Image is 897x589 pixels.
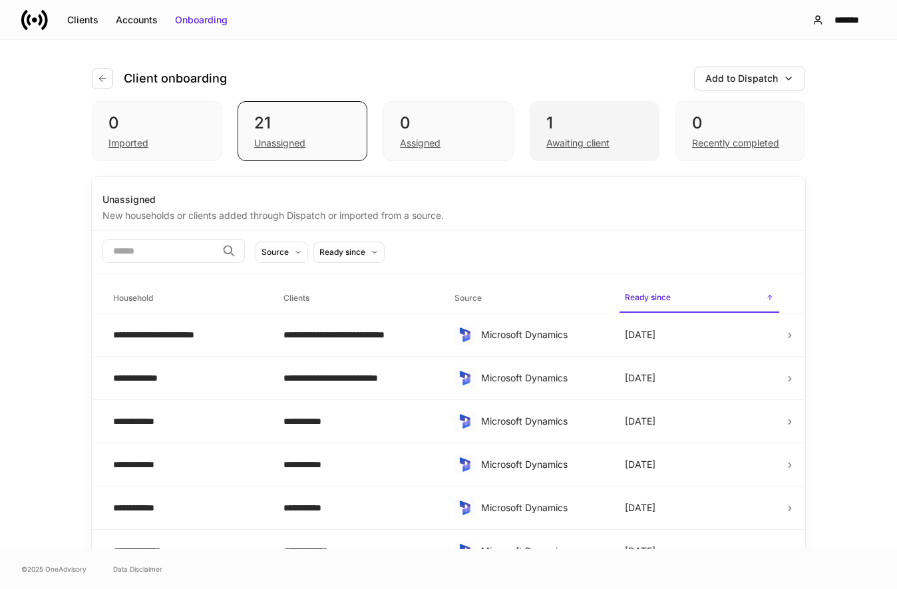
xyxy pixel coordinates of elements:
[102,193,795,206] div: Unassigned
[692,112,789,134] div: 0
[620,284,779,313] span: Ready since
[457,543,473,559] img: sIOyOZvWb5kUEAwh5D03bPzsWHrUXBSdsWHDhg8Ma8+nBQBvlija69eFAv+snJUCyn8AqO+ElBnIpgMAAAAASUVORK5CYII=
[625,501,655,514] p: [DATE]
[102,206,795,222] div: New households or clients added through Dispatch or imported from a source.
[319,246,365,258] div: Ready since
[108,112,205,134] div: 0
[383,101,513,161] div: 0Assigned
[108,136,148,150] div: Imported
[278,285,438,312] span: Clients
[546,136,610,150] div: Awaiting client
[238,101,367,161] div: 21Unassigned
[175,13,228,27] div: Onboarding
[283,292,309,304] h6: Clients
[481,415,604,428] div: Microsoft Dynamics
[166,9,236,31] button: Onboarding
[254,112,351,134] div: 21
[457,327,473,343] img: sIOyOZvWb5kUEAwh5D03bPzsWHrUXBSdsWHDhg8Ma8+nBQBvlija69eFAv+snJUCyn8AqO+ElBnIpgMAAAAASUVORK5CYII=
[692,136,779,150] div: Recently completed
[457,370,473,386] img: sIOyOZvWb5kUEAwh5D03bPzsWHrUXBSdsWHDhg8Ma8+nBQBvlija69eFAv+snJUCyn8AqO+ElBnIpgMAAAAASUVORK5CYII=
[481,544,604,558] div: Microsoft Dynamics
[400,136,441,150] div: Assigned
[457,457,473,473] img: sIOyOZvWb5kUEAwh5D03bPzsWHrUXBSdsWHDhg8Ma8+nBQBvlija69eFAv+snJUCyn8AqO+ElBnIpgMAAAAASUVORK5CYII=
[400,112,496,134] div: 0
[262,246,289,258] div: Source
[124,71,227,87] h4: Client onboarding
[481,501,604,514] div: Microsoft Dynamics
[675,101,805,161] div: 0Recently completed
[625,458,655,471] p: [DATE]
[457,500,473,516] img: sIOyOZvWb5kUEAwh5D03bPzsWHrUXBSdsWHDhg8Ma8+nBQBvlija69eFAv+snJUCyn8AqO+ElBnIpgMAAAAASUVORK5CYII=
[449,285,609,312] span: Source
[92,101,222,161] div: 0Imported
[530,101,659,161] div: 1Awaiting client
[481,328,604,341] div: Microsoft Dynamics
[625,291,671,303] h6: Ready since
[254,136,305,150] div: Unassigned
[108,285,268,312] span: Household
[625,371,655,385] p: [DATE]
[625,544,655,558] p: [DATE]
[481,458,604,471] div: Microsoft Dynamics
[59,9,107,31] button: Clients
[694,67,805,91] button: Add to Dispatch
[256,242,308,263] button: Source
[457,413,473,429] img: sIOyOZvWb5kUEAwh5D03bPzsWHrUXBSdsWHDhg8Ma8+nBQBvlija69eFAv+snJUCyn8AqO+ElBnIpgMAAAAASUVORK5CYII=
[21,564,87,574] span: © 2025 OneAdvisory
[113,564,162,574] a: Data Disclaimer
[625,415,655,428] p: [DATE]
[625,328,655,341] p: [DATE]
[454,292,482,304] h6: Source
[313,242,385,263] button: Ready since
[705,72,778,85] div: Add to Dispatch
[546,112,643,134] div: 1
[113,292,153,304] h6: Household
[116,13,158,27] div: Accounts
[67,13,98,27] div: Clients
[481,371,604,385] div: Microsoft Dynamics
[107,9,166,31] button: Accounts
